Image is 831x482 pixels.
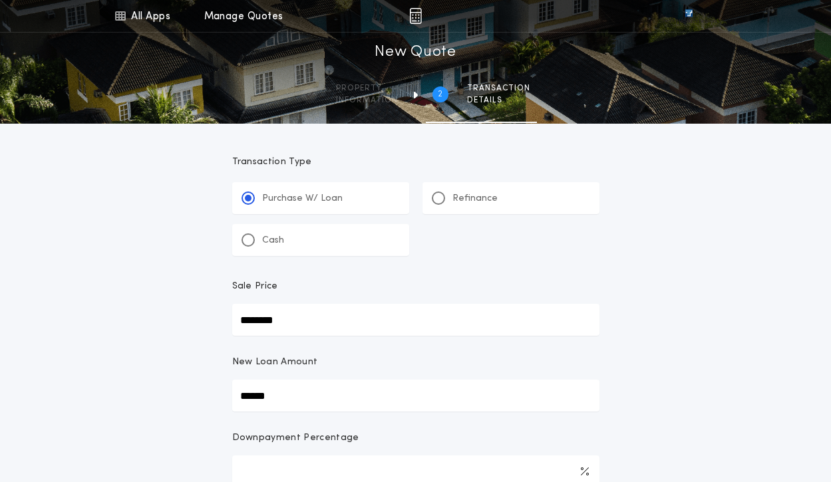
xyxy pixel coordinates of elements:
p: Sale Price [232,280,278,293]
img: vs-icon [661,9,717,23]
span: Property [336,83,398,94]
img: img [409,8,422,24]
h2: 2 [438,89,442,100]
input: Sale Price [232,304,599,336]
p: Downpayment Percentage [232,431,359,445]
p: Transaction Type [232,156,599,169]
h1: New Quote [375,42,456,63]
span: details [467,95,530,106]
input: New Loan Amount [232,380,599,412]
p: Refinance [452,192,498,205]
p: Cash [262,234,284,247]
p: New Loan Amount [232,356,318,369]
p: Purchase W/ Loan [262,192,343,205]
span: information [336,95,398,106]
span: Transaction [467,83,530,94]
